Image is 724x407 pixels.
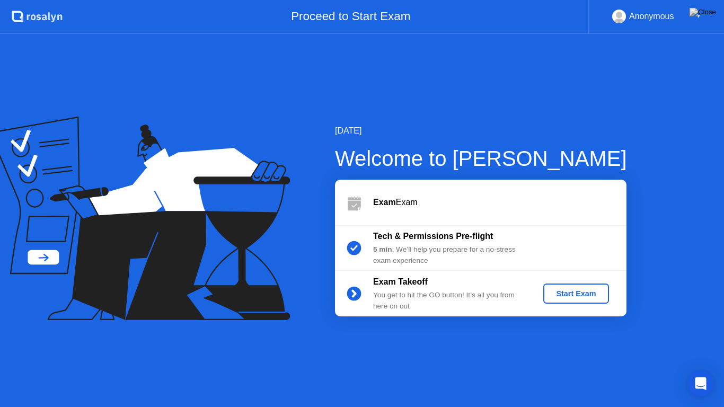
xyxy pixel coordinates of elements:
button: Start Exam [543,284,608,304]
div: Open Intercom Messenger [688,371,713,396]
div: Exam [373,196,626,209]
b: Tech & Permissions Pre-flight [373,232,493,241]
b: Exam Takeoff [373,277,428,286]
div: Welcome to [PERSON_NAME] [335,143,627,174]
div: Anonymous [629,10,674,23]
div: : We’ll help you prepare for a no-stress exam experience [373,244,526,266]
div: You get to hit the GO button! It’s all you from here on out [373,290,526,312]
b: 5 min [373,245,392,253]
div: [DATE] [335,125,627,137]
b: Exam [373,198,396,207]
img: Close [690,8,716,16]
div: Start Exam [548,289,604,298]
